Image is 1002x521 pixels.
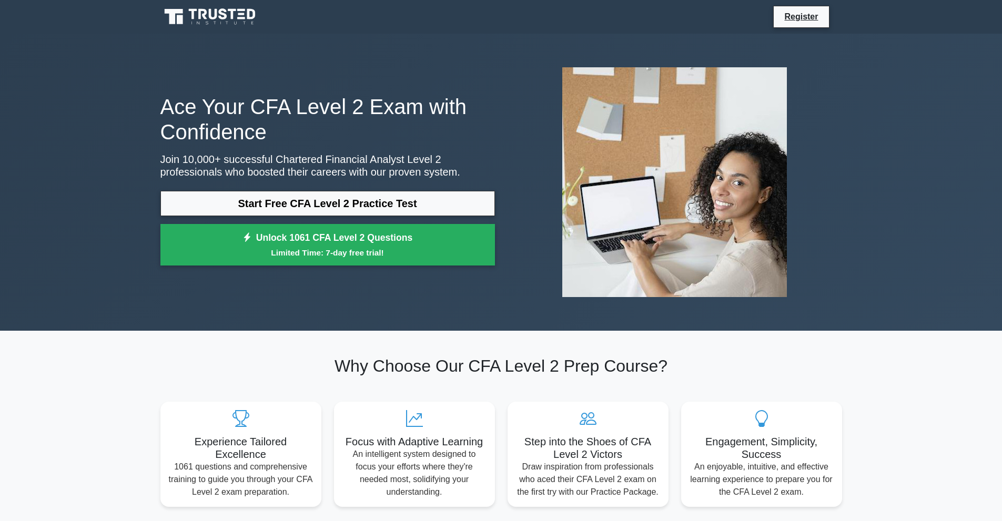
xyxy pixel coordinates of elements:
small: Limited Time: 7-day free trial! [174,247,482,259]
h1: Ace Your CFA Level 2 Exam with Confidence [160,94,495,145]
a: Unlock 1061 CFA Level 2 QuestionsLimited Time: 7-day free trial! [160,224,495,266]
h5: Engagement, Simplicity, Success [690,435,834,461]
h2: Why Choose Our CFA Level 2 Prep Course? [160,356,842,376]
a: Register [778,10,824,23]
h5: Step into the Shoes of CFA Level 2 Victors [516,435,660,461]
h5: Focus with Adaptive Learning [342,435,487,448]
p: Draw inspiration from professionals who aced their CFA Level 2 exam on the first try with our Pra... [516,461,660,498]
p: An enjoyable, intuitive, and effective learning experience to prepare you for the CFA Level 2 exam. [690,461,834,498]
h5: Experience Tailored Excellence [169,435,313,461]
p: 1061 questions and comprehensive training to guide you through your CFA Level 2 exam preparation. [169,461,313,498]
a: Start Free CFA Level 2 Practice Test [160,191,495,216]
p: An intelligent system designed to focus your efforts where they're needed most, solidifying your ... [342,448,487,498]
p: Join 10,000+ successful Chartered Financial Analyst Level 2 professionals who boosted their caree... [160,153,495,178]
